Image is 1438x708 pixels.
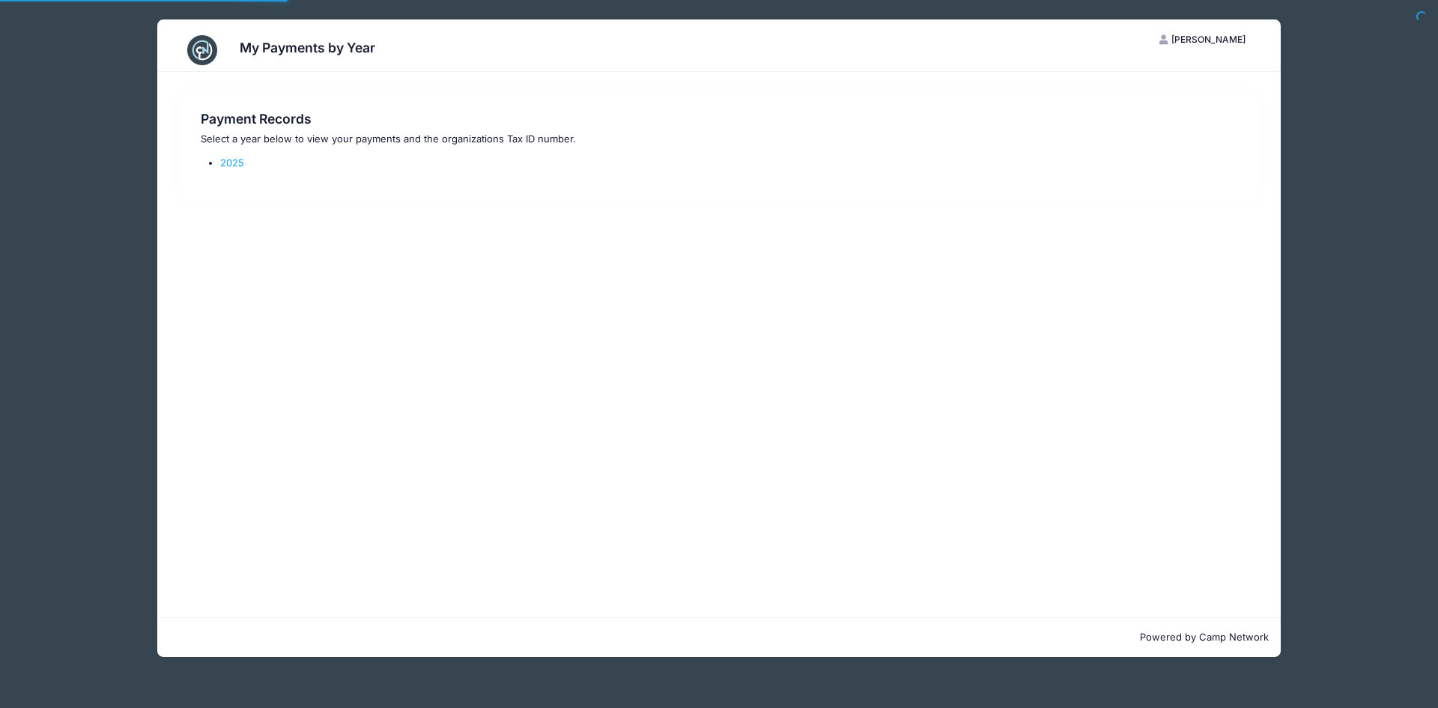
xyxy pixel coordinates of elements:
p: Powered by Camp Network [169,630,1269,645]
span: [PERSON_NAME] [1171,34,1246,45]
h3: Payment Records [201,111,1237,127]
img: CampNetwork [187,35,217,65]
button: [PERSON_NAME] [1147,27,1259,52]
a: 2025 [220,157,244,169]
h3: My Payments by Year [240,40,375,55]
p: Select a year below to view your payments and the organizations Tax ID number. [201,132,1237,147]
